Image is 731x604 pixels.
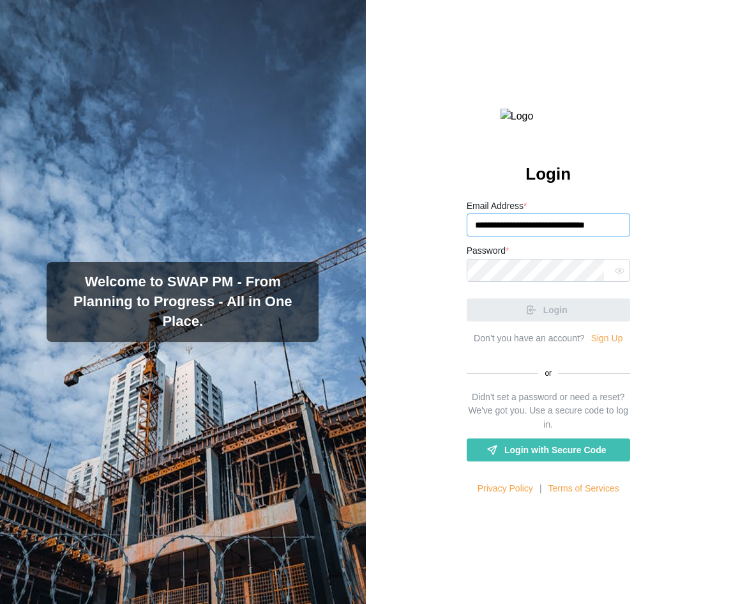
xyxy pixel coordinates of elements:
[548,482,619,496] a: Terms of Services
[504,439,606,461] span: Login with Secure Code
[591,332,623,346] a: Sign Up
[467,391,630,432] div: Didn't set a password or need a reset? We've got you. Use a secure code to log in.
[525,163,571,185] h2: Login
[474,332,585,346] div: Don’t you have an account?
[467,438,630,461] a: Login with Secure Code
[501,109,596,125] img: Logo
[467,244,509,258] label: Password
[467,199,527,213] label: Email Address
[467,368,630,380] div: or
[478,482,533,496] a: Privacy Policy
[57,272,308,331] h3: Welcome to SWAP PM - From Planning to Progress - All in One Place.
[539,482,542,496] div: |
